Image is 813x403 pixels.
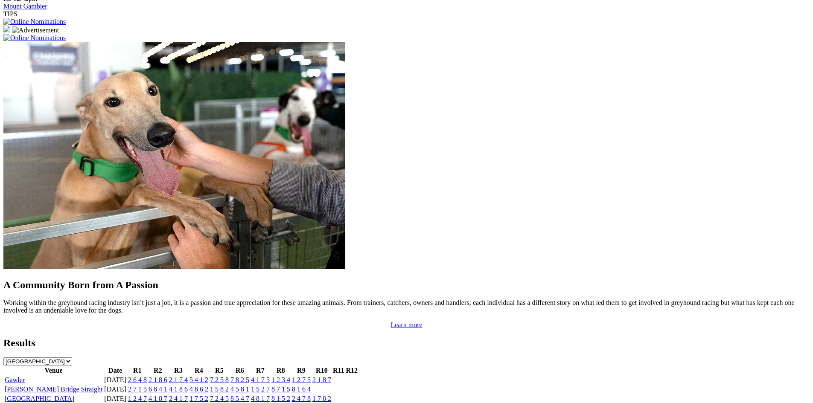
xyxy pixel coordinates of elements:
[210,395,229,402] a: 7 2 4 5
[251,395,270,402] a: 4 8 1 7
[189,395,208,402] a: 1 7 5 2
[169,376,188,383] a: 2 1 7 4
[149,376,167,383] a: 2 1 8 6
[3,299,810,314] p: Working within the greyhound racing industry isn’t just a job, it is a passion and true appreciat...
[230,366,250,375] th: R6
[332,366,345,375] th: R11
[230,395,249,402] a: 8 5 4 7
[271,376,290,383] a: 1 2 3 4
[271,395,290,402] a: 8 1 5 2
[251,386,270,393] a: 1 5 2 7
[251,376,270,383] a: 4 1 7 5
[104,394,127,403] td: [DATE]
[251,366,270,375] th: R7
[104,385,127,394] td: [DATE]
[149,386,167,393] a: 6 8 4 1
[230,376,249,383] a: 7 8 2 5
[312,366,332,375] th: R10
[5,386,102,393] a: [PERSON_NAME] Bridge Straight
[230,386,249,393] a: 4 5 8 1
[169,366,188,375] th: R3
[210,376,229,383] a: 7 2 5 8
[5,376,25,383] a: Gawler
[3,26,10,32] img: 15187_Greyhounds_GreysPlayCentral_Resize_SA_WebsiteBanner_300x115_2025.jpg
[3,337,810,349] h2: Results
[169,386,188,393] a: 4 1 8 6
[346,366,358,375] th: R12
[3,42,345,269] img: Westy_Cropped.jpg
[189,386,208,393] a: 4 8 6 2
[3,10,17,17] span: TIPS
[189,376,208,383] a: 5 4 1 2
[271,366,291,375] th: R8
[210,366,229,375] th: R5
[210,386,229,393] a: 1 5 8 2
[4,366,103,375] th: Venue
[149,395,167,402] a: 4 1 8 7
[189,366,209,375] th: R4
[128,395,147,402] a: 1 2 4 7
[12,26,59,34] img: Advertisement
[312,395,331,402] a: 1 7 8 2
[291,366,311,375] th: R9
[292,376,311,383] a: 1 2 7 5
[3,3,47,10] a: Mount Gambier
[104,376,127,384] td: [DATE]
[390,321,422,328] a: Learn more
[292,386,311,393] a: 8 1 6 4
[3,34,66,42] img: Online Nominations
[3,18,66,26] img: Online Nominations
[5,395,74,402] a: [GEOGRAPHIC_DATA]
[128,366,147,375] th: R1
[271,386,290,393] a: 8 7 1 5
[128,386,147,393] a: 2 7 1 5
[312,376,331,383] a: 2 1 8 7
[169,395,188,402] a: 2 4 1 7
[292,395,311,402] a: 2 4 7 8
[128,376,147,383] a: 2 6 4 8
[3,279,810,291] h2: A Community Born from A Passion
[104,366,127,375] th: Date
[148,366,168,375] th: R2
